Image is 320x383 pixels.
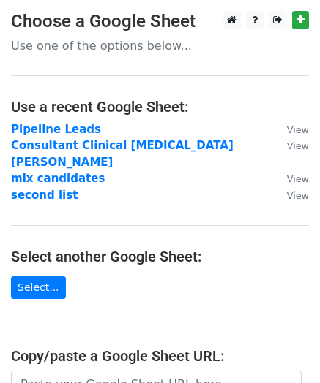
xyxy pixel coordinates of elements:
[272,189,309,202] a: View
[11,11,309,32] h3: Choose a Google Sheet
[11,248,309,265] h4: Select another Google Sheet:
[272,139,309,152] a: View
[11,139,234,169] a: Consultant Clinical [MEDICAL_DATA] [PERSON_NAME]
[11,189,78,202] a: second list
[287,124,309,135] small: View
[11,123,101,136] a: Pipeline Leads
[287,140,309,151] small: View
[247,313,320,383] iframe: Chat Widget
[272,172,309,185] a: View
[11,347,309,365] h4: Copy/paste a Google Sheet URL:
[11,172,105,185] a: mix candidates
[11,98,309,115] h4: Use a recent Google Sheet:
[11,38,309,53] p: Use one of the options below...
[11,276,66,299] a: Select...
[272,123,309,136] a: View
[287,173,309,184] small: View
[287,190,309,201] small: View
